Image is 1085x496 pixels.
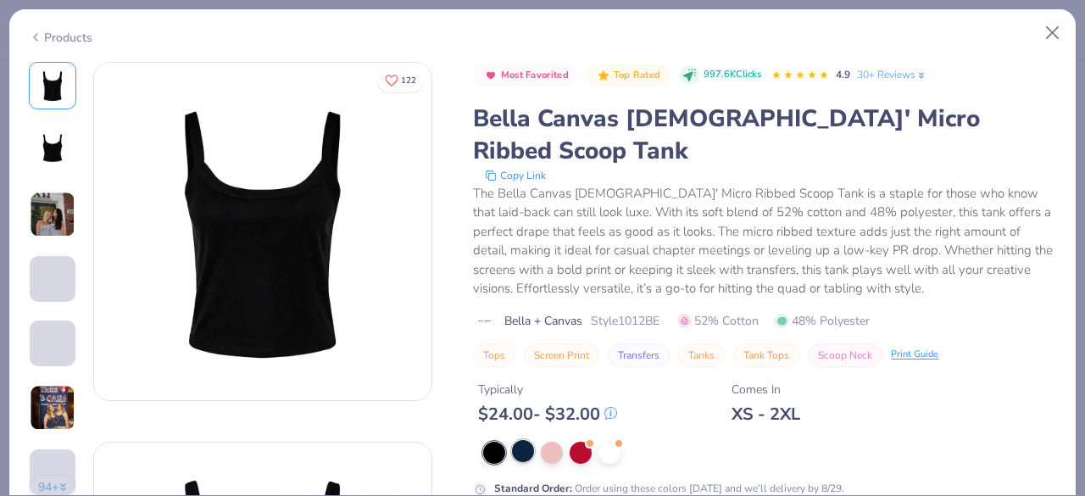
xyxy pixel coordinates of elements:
[473,315,496,328] img: brand logo
[678,312,759,330] span: 52% Cotton
[473,103,1056,167] div: Bella Canvas [DEMOGRAPHIC_DATA]' Micro Ribbed Scoop Tank
[30,366,32,412] img: User generated content
[32,65,73,106] img: Front
[587,64,669,86] button: Badge Button
[504,312,582,330] span: Bella + Canvas
[1037,17,1069,49] button: Close
[591,312,659,330] span: Style 1012BE
[29,29,92,47] div: Products
[484,69,498,82] img: Most Favorited sort
[501,70,569,80] span: Most Favorited
[808,343,882,367] button: Scoop Neck
[678,343,725,367] button: Tanks
[94,63,431,400] img: Front
[608,343,670,367] button: Transfers
[732,381,800,398] div: Comes In
[524,343,599,367] button: Screen Print
[30,302,32,348] img: User generated content
[478,404,617,425] div: $ 24.00 - $ 32.00
[836,68,850,81] span: 4.9
[30,192,75,237] img: User generated content
[614,70,661,80] span: Top Rated
[480,167,551,184] button: copy to clipboard
[494,482,572,495] strong: Standard Order :
[475,64,577,86] button: Badge Button
[377,68,424,92] button: Like
[401,76,416,85] span: 122
[776,312,870,330] span: 48% Polyester
[473,184,1056,298] div: The Bella Canvas [DEMOGRAPHIC_DATA]' Micro Ribbed Scoop Tank is a staple for those who know that ...
[494,481,844,496] div: Order using these colors [DATE] and we’ll delivery by 8/29.
[597,69,610,82] img: Top Rated sort
[704,68,761,82] span: 997.6K Clicks
[733,343,799,367] button: Tank Tops
[732,404,800,425] div: XS - 2XL
[30,385,75,431] img: User generated content
[771,62,829,89] div: 4.9 Stars
[857,67,927,82] a: 30+ Reviews
[891,348,938,362] div: Print Guide
[478,381,617,398] div: Typically
[32,130,73,170] img: Back
[473,343,515,367] button: Tops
